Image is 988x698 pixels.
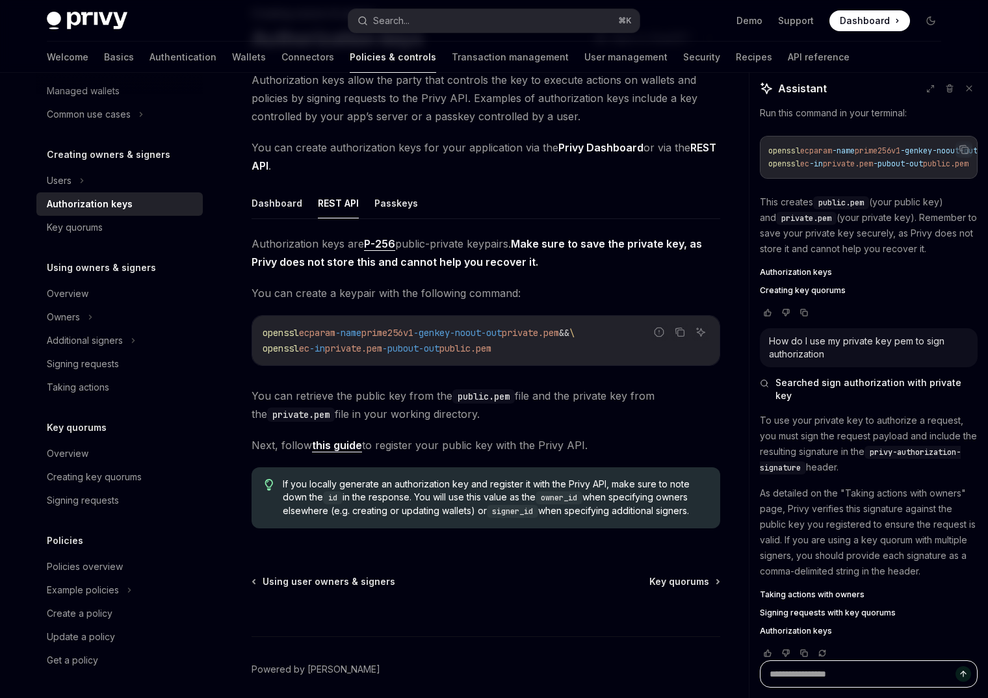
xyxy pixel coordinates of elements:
[47,380,109,395] div: Taking actions
[252,188,302,218] button: Dashboard
[768,159,800,169] span: openssl
[900,146,932,156] span: -genkey
[47,173,71,188] div: Users
[350,42,436,73] a: Policies & controls
[263,343,299,354] span: openssl
[323,491,343,504] code: id
[47,446,88,461] div: Overview
[809,159,823,169] span: -in
[788,42,850,73] a: API reference
[36,376,203,399] a: Taking actions
[299,343,309,354] span: ec
[760,413,978,475] p: To use your private key to authorize a request, you must sign the request payload and include the...
[439,343,491,354] span: public.pem
[920,10,941,31] button: Toggle dark mode
[253,575,395,588] a: Using user owners & signers
[263,575,395,588] span: Using user owners & signers
[760,589,864,600] span: Taking actions with owners
[452,389,515,404] code: public.pem
[47,333,123,348] div: Additional signers
[955,666,971,682] button: Send message
[736,14,762,27] a: Demo
[760,285,978,296] a: Creating key quorums
[252,663,380,676] a: Powered by [PERSON_NAME]
[736,42,772,73] a: Recipes
[47,12,127,30] img: dark logo
[923,159,968,169] span: public.pem
[47,107,131,122] div: Common use cases
[149,42,216,73] a: Authentication
[47,220,103,235] div: Key quorums
[778,14,814,27] a: Support
[760,105,978,121] p: Run this command in your terminal:
[252,284,720,302] span: You can create a keypair with the following command:
[36,352,203,376] a: Signing requests
[263,327,299,339] span: openssl
[905,159,923,169] span: -out
[778,81,827,96] span: Assistant
[569,327,575,339] span: \
[36,282,203,305] a: Overview
[265,479,274,491] svg: Tip
[419,343,439,354] span: -out
[873,159,905,169] span: -pubout
[252,235,720,271] span: Authorization keys are public-private keypairs.
[584,42,668,73] a: User management
[36,602,203,625] a: Create a policy
[818,198,864,208] span: public.pem
[36,625,203,649] a: Update a policy
[760,608,978,618] a: Signing requests with key quorums
[768,146,800,156] span: openssl
[47,42,88,73] a: Welcome
[823,159,873,169] span: private.pem
[283,478,707,518] span: If you locally generate an authorization key and register it with the Privy API, make sure to not...
[36,649,203,672] a: Get a policy
[760,376,978,402] button: Searched sign authorization with private key
[325,343,382,354] span: private.pem
[760,608,896,618] span: Signing requests with key quorums
[760,626,832,636] span: Authorization keys
[47,582,119,598] div: Example policies
[760,285,846,296] span: Creating key quorums
[318,188,359,218] button: REST API
[47,309,80,325] div: Owners
[232,42,266,73] a: Wallets
[559,327,569,339] span: &&
[36,442,203,465] a: Overview
[252,387,720,423] span: You can retrieve the public key from the file and the private key from the file in your working d...
[374,188,418,218] button: Passkeys
[47,420,107,435] h5: Key quorums
[832,146,855,156] span: -name
[502,327,559,339] span: private.pem
[361,327,413,339] span: prime256v1
[955,141,972,158] button: Copy the contents from the code block
[104,42,134,73] a: Basics
[649,575,709,588] span: Key quorums
[487,505,538,518] code: signer_id
[413,327,450,339] span: -genkey
[373,13,409,29] div: Search...
[649,575,719,588] a: Key quorums
[36,555,203,578] a: Policies overview
[760,267,832,278] span: Authorization keys
[800,146,832,156] span: ecparam
[760,447,961,473] span: privy-authorization-signature
[536,491,582,504] code: owner_id
[760,589,978,600] a: Taking actions with owners
[252,138,720,175] span: You can create authorization keys for your application via the or via the .
[558,141,643,154] strong: Privy Dashboard
[47,533,83,549] h5: Policies
[335,327,361,339] span: -name
[760,194,978,257] p: This creates (your public key) and (your private key). Remember to save your private key securely...
[47,147,170,162] h5: Creating owners & signers
[36,465,203,489] a: Creating key quorums
[47,196,133,212] div: Authorization keys
[252,71,720,125] span: Authorization keys allow the party that controls the key to execute actions on wallets and polici...
[252,436,720,454] span: Next, follow to register your public key with the Privy API.
[760,485,978,579] p: As detailed on the "Taking actions with owners" page, Privy verifies this signature against the p...
[47,629,115,645] div: Update a policy
[829,10,910,31] a: Dashboard
[618,16,632,26] span: ⌘ K
[36,192,203,216] a: Authorization keys
[47,653,98,668] div: Get a policy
